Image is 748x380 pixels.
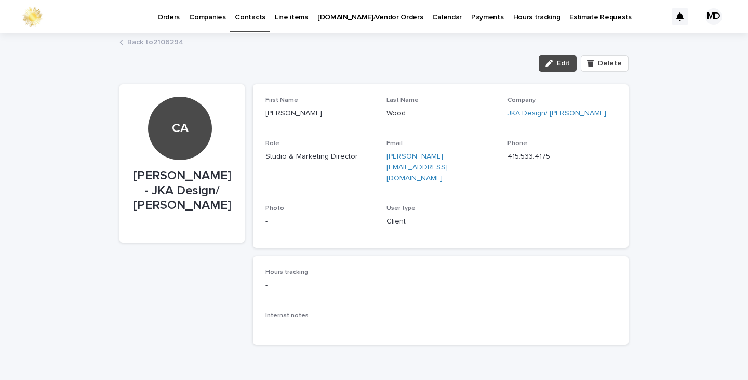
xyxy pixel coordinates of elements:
a: 415.533.4175 [507,153,550,160]
span: Role [265,140,279,147]
span: Company [507,97,536,103]
p: - [265,216,374,227]
span: Last Name [386,97,419,103]
img: 0ffKfDbyRa2Iv8hnaAqg [21,6,44,27]
div: CA [148,57,211,136]
span: First Name [265,97,298,103]
div: MD [705,8,722,25]
span: Hours tracking [265,269,308,276]
a: [PERSON_NAME][EMAIL_ADDRESS][DOMAIN_NAME] [386,153,448,182]
span: Phone [507,140,527,147]
p: [PERSON_NAME] [265,108,374,119]
span: Email [386,140,403,147]
p: - [265,280,374,291]
a: JKA Design/ [PERSON_NAME] [507,108,606,119]
button: Edit [539,55,577,72]
p: [PERSON_NAME] - JKA Design/ [PERSON_NAME] [132,168,232,213]
span: Photo [265,205,284,212]
span: User type [386,205,416,212]
span: Edit [557,60,570,67]
p: Wood [386,108,495,119]
button: Delete [581,55,629,72]
span: Delete [598,60,622,67]
p: Client [386,216,495,227]
a: Back to2106294 [127,35,183,47]
span: Internat notes [265,312,309,319]
p: Studio & Marketing Director [265,151,374,162]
